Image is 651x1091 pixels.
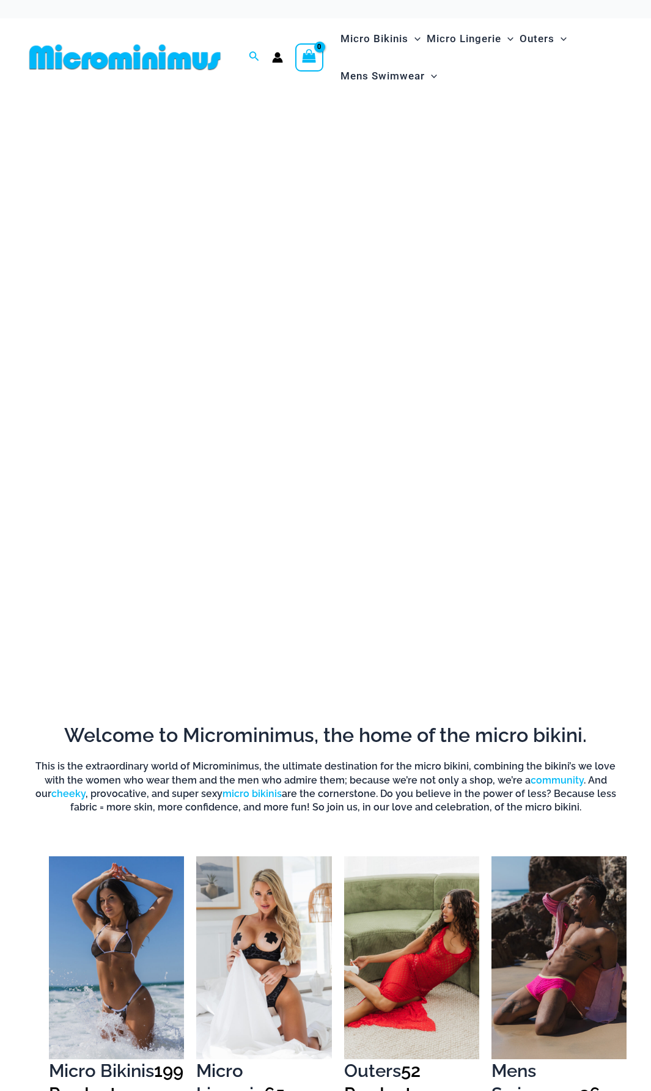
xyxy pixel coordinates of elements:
a: community [531,774,584,786]
span: Menu Toggle [501,23,513,54]
h2: Welcome to Microminimus, the home of the micro bikini. [24,722,627,748]
span: Menu Toggle [554,23,567,54]
img: Mens Swimwear [491,856,627,1059]
a: Search icon link [249,50,260,65]
nav: Site Navigation [336,18,627,97]
img: Micro Lingerie [196,856,331,1059]
a: Micro BikinisMenu ToggleMenu Toggle [337,20,424,57]
a: View Shopping Cart, empty [295,43,323,72]
span: Micro Lingerie [427,23,501,54]
a: OutersMenu ToggleMenu Toggle [517,20,570,57]
img: Outers [344,856,479,1059]
a: Account icon link [272,52,283,63]
img: Micro Bikinis [49,856,184,1059]
a: micro bikinis [223,788,282,799]
a: cheeky [51,788,86,799]
span: Menu Toggle [425,61,437,92]
h6: This is the extraordinary world of Microminimus, the ultimate destination for the micro bikini, c... [24,760,627,815]
span: Menu Toggle [408,23,421,54]
span: Outers [520,23,554,54]
span: Mens Swimwear [340,61,425,92]
span: Micro Bikinis [340,23,408,54]
a: Micro LingerieMenu ToggleMenu Toggle [424,20,517,57]
a: Mens SwimwearMenu ToggleMenu Toggle [337,57,440,95]
img: MM SHOP LOGO FLAT [24,43,226,71]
